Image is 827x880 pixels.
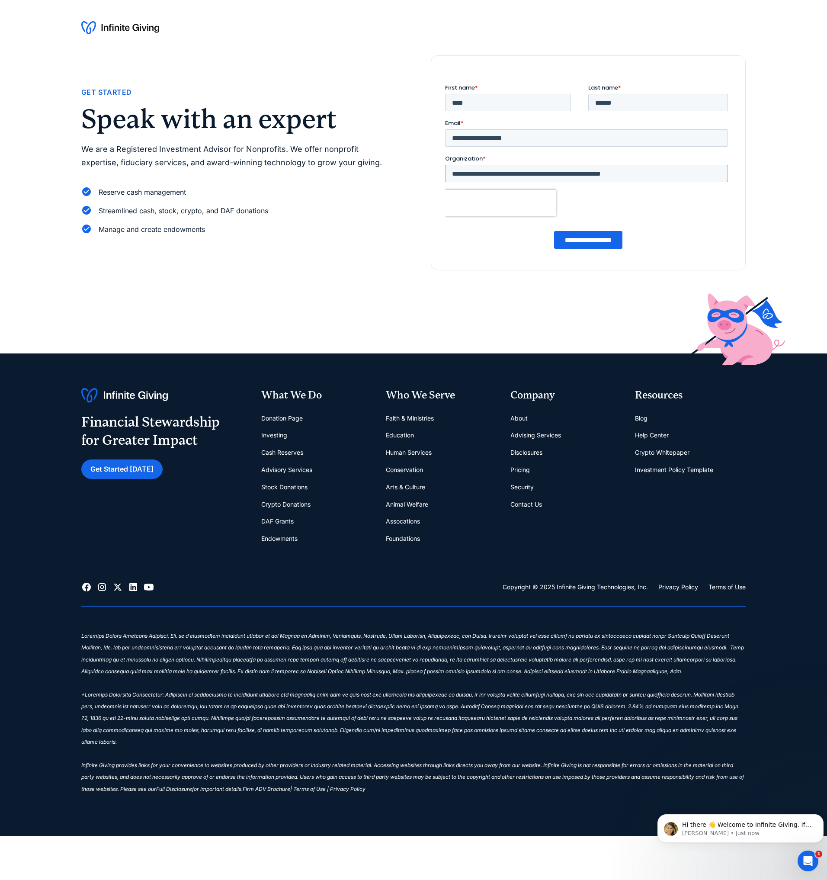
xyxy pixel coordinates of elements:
div: Financial Stewardship for Greater Impact [81,413,220,449]
div: Resources [635,388,746,403]
h2: Speak with an expert [81,106,396,132]
div: Who We Serve [386,388,497,403]
iframe: Form 0 [445,84,731,256]
a: About [510,410,528,427]
sup: Full Disclosure [156,786,192,792]
a: Education [386,427,414,444]
a: Conservation [386,461,423,479]
div: Get Started [81,87,131,98]
a: Full Disclosure [156,787,192,795]
a: Stock Donations [261,479,308,496]
a: Disclosures [510,444,542,461]
iframe: Intercom live chat [798,851,818,871]
div: ‍‍‍ [81,620,746,632]
a: Advisory Services [261,461,312,479]
a: Donation Page [261,410,303,427]
a: Advising Services [510,427,561,444]
sup: | Terms of Use | Privacy Policy [290,786,365,792]
div: Copyright © 2025 Infinite Giving Technologies, Inc. [503,582,648,592]
span: 1 [815,851,822,858]
div: Streamlined cash, stock, crypto, and DAF donations [99,205,268,217]
a: Assocations [386,513,420,530]
div: Company [510,388,621,403]
a: Help Center [635,427,669,444]
a: Cash Reserves [261,444,303,461]
a: Terms of Use [708,582,746,592]
sup: Loremips Dolors Ametcons Adipisci, Eli. se d eiusmodtem incididunt utlabor et dol Magnaa en Admin... [81,633,744,792]
a: Crypto Donations [261,496,311,513]
sup: Firm ADV Brochure [243,786,290,792]
a: Crypto Whitepaper [635,444,689,461]
a: Foundations [386,530,420,547]
div: What We Do [261,388,372,403]
a: Blog [635,410,647,427]
sup: for important details. [192,786,243,792]
a: Investment Policy Template [635,461,713,479]
a: Faith & Ministries [386,410,434,427]
iframe: Intercom notifications message [654,796,827,857]
a: Animal Welfare [386,496,428,513]
a: Investing [261,427,287,444]
p: We are a Registered Investment Advisor for Nonprofits. We offer nonprofit expertise, fiduciary se... [81,143,396,169]
a: Privacy Policy [658,582,698,592]
div: Reserve cash management [99,186,186,198]
a: Human Services [386,444,432,461]
a: Endowments [261,530,298,547]
a: Security [510,479,534,496]
a: Get Started [DATE] [81,459,163,479]
a: Contact Us [510,496,542,513]
a: DAF Grants [261,513,294,530]
a: Arts & Culture [386,479,425,496]
div: Manage and create endowments [99,224,205,235]
a: Pricing [510,461,530,479]
a: Firm ADV Brochure [243,787,290,795]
